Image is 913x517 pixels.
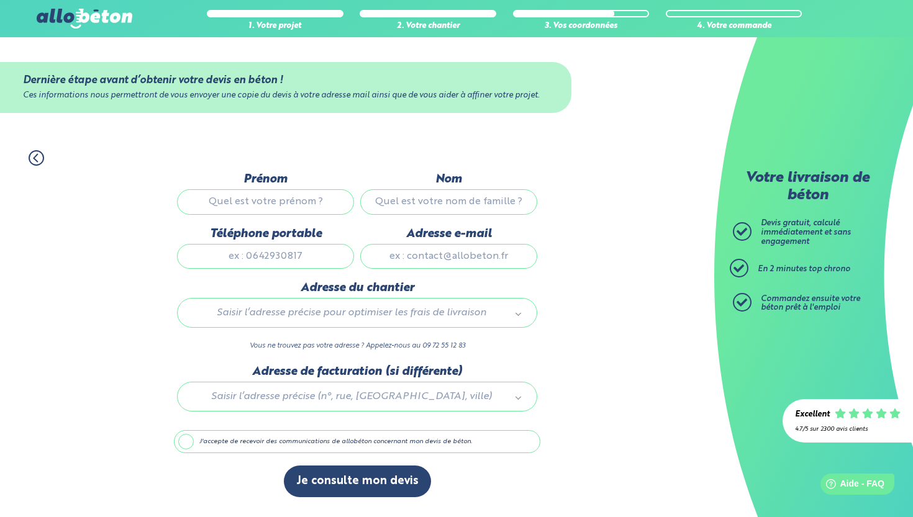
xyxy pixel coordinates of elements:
img: allobéton [37,9,132,29]
button: Je consulte mon devis [284,465,431,497]
label: Téléphone portable [177,227,354,241]
input: ex : 0642930817 [177,244,354,269]
div: Excellent [795,410,830,420]
span: Devis gratuit, calculé immédiatement et sans engagement [761,219,851,245]
div: 3. Vos coordonnées [513,22,650,31]
a: Saisir l’adresse précise pour optimiser les frais de livraison [190,305,524,321]
input: Quel est votre nom de famille ? [360,189,537,214]
label: Prénom [177,173,354,186]
p: Votre livraison de béton [736,170,879,204]
div: 4.7/5 sur 2300 avis clients [795,426,901,433]
label: Adresse e-mail [360,227,537,241]
div: 1. Votre projet [207,22,343,31]
label: Nom [360,173,537,186]
input: Quel est votre prénom ? [177,189,354,214]
iframe: Help widget launcher [802,469,899,503]
input: ex : contact@allobeton.fr [360,244,537,269]
div: 2. Votre chantier [360,22,496,31]
div: Ces informations nous permettront de vous envoyer une copie du devis à votre adresse mail ainsi q... [23,91,548,101]
p: Vous ne trouvez pas votre adresse ? Appelez-nous au 09 72 55 12 83 [177,340,537,352]
span: Saisir l’adresse précise pour optimiser les frais de livraison [195,305,508,321]
span: En 2 minutes top chrono [758,265,850,273]
span: Commandez ensuite votre béton prêt à l'emploi [761,295,860,312]
div: 4. Votre commande [666,22,802,31]
label: Adresse du chantier [177,281,537,295]
label: J'accepte de recevoir des communications de allobéton concernant mon devis de béton. [174,430,540,454]
div: Dernière étape avant d’obtenir votre devis en béton ! [23,74,548,86]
